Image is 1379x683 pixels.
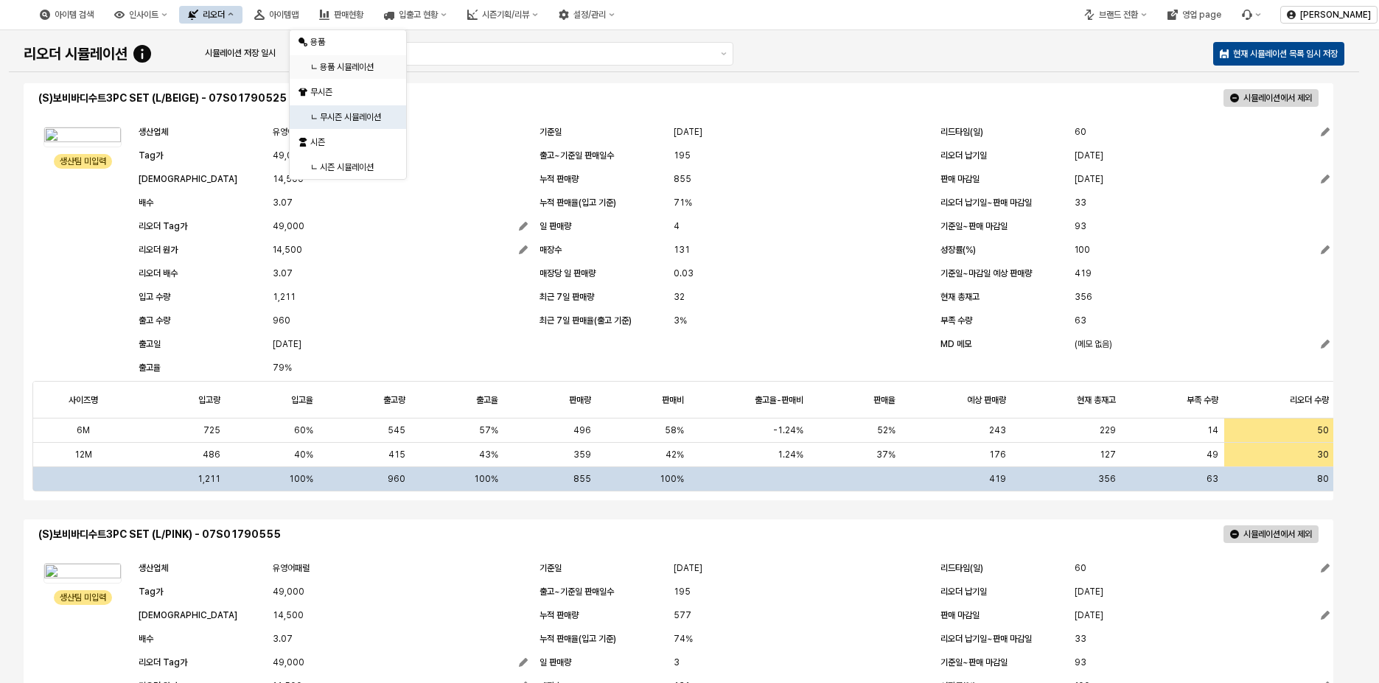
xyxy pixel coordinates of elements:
[540,315,632,326] span: 최근 7일 판매율(출고 기준)
[334,10,363,20] div: 판매현황
[1280,6,1378,24] button: [PERSON_NAME]
[540,197,616,208] span: 누적 판매율(입고 기준)
[1075,335,1330,353] button: (메모 없음)
[940,127,983,137] span: 리드타임(일)
[540,292,594,302] span: 최근 7일 판매량
[205,48,276,58] span: 시뮬레이션 저장 일시
[1075,337,1112,351] span: (메모 없음)
[940,610,980,620] span: 판매 마감일
[310,161,388,173] div: ㄴ 시즌 시뮬레이션
[674,584,691,599] span: 195
[674,290,685,304] span: 32
[1159,6,1230,24] button: 영업 page
[273,266,293,281] span: 3.07
[540,586,614,597] span: 출고~기준일 판매일수
[1075,242,1090,257] span: 100
[179,6,242,24] button: 리오더
[940,586,987,597] span: 리오더 납기일
[989,449,1006,460] span: 176
[674,242,690,257] span: 131
[273,654,528,671] button: 49,000
[1075,584,1103,599] span: [DATE]
[1098,474,1116,484] span: 356
[294,424,313,436] span: 60%
[674,172,691,186] span: 855
[139,362,161,373] span: 출고율
[540,245,562,255] span: 매장수
[550,6,624,24] div: 설정/관리
[273,655,304,670] span: 49,000
[778,449,803,460] span: 1.24%
[540,634,616,644] span: 누적 판매율(입고 기준)
[273,219,304,234] span: 49,000
[139,197,153,208] span: 배수
[273,195,293,210] span: 3.07
[989,424,1006,436] span: 243
[540,127,562,137] span: 기준일
[139,315,170,326] span: 출고 수량
[310,6,372,24] button: 판매현황
[1075,172,1103,186] span: [DATE]
[139,221,187,231] span: 리오더 Tag가
[940,634,1032,644] span: 리오더 납기일~판매 마감일
[1243,92,1312,104] p: 시뮬레이션에서 제외
[1075,6,1156,24] button: 브랜드 전환
[198,394,220,406] span: 입고량
[24,43,128,65] p: 리오더 시뮬레이션
[674,148,691,163] span: 195
[1207,449,1218,460] span: 49
[458,6,547,24] div: 시즌기획/리뷰
[310,86,388,98] div: 무시즌
[273,337,301,351] span: [DATE]
[755,394,803,406] span: 출고율-판매비
[573,449,591,460] span: 359
[1075,606,1330,624] button: [DATE]
[1075,125,1086,139] span: 60
[674,219,680,234] span: 4
[1099,10,1138,20] div: 브랜드 전환
[940,657,1008,668] span: 기준일~판매 마감일
[139,563,168,573] span: 생산업체
[1075,313,1086,328] span: 63
[139,610,237,620] span: [DEMOGRAPHIC_DATA]
[540,150,614,161] span: 출고~기준일 판매일수
[203,10,225,20] div: 리오더
[105,6,176,24] div: 인사이트
[273,608,304,623] span: 14,500
[660,474,684,484] span: 100%
[1075,170,1330,188] button: [DATE]
[139,245,178,255] span: 리오더 원가
[1223,525,1319,543] button: 시뮬레이션에서 제외
[1223,89,1319,107] button: 시뮬레이션에서 제외
[940,221,1008,231] span: 기준일~판매 마감일
[1075,631,1086,646] span: 33
[940,563,983,573] span: 리드타임(일)
[139,150,163,161] span: Tag가
[273,242,302,257] span: 14,500
[940,315,972,326] span: 부족 수량
[940,174,980,184] span: 판매 마감일
[569,394,591,406] span: 판매량
[573,424,591,436] span: 496
[310,61,388,73] div: ㄴ 용품 시뮬레이션
[375,6,455,24] div: 입출고 현황
[291,394,313,406] span: 입고율
[1182,10,1221,20] div: 영업 page
[540,563,562,573] span: 기준일
[31,6,102,24] button: 아이템 검색
[873,394,896,406] span: 판매율
[877,424,896,436] span: 52%
[540,268,596,279] span: 매장당 일 판매량
[129,10,158,20] div: 인사이트
[245,6,307,24] button: 아이템맵
[273,584,304,599] span: 49,000
[940,292,980,302] span: 현재 총재고
[573,474,591,484] span: 855
[540,657,571,668] span: 일 판매량
[273,125,310,139] span: 유영어패럴
[674,125,702,139] span: [DATE]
